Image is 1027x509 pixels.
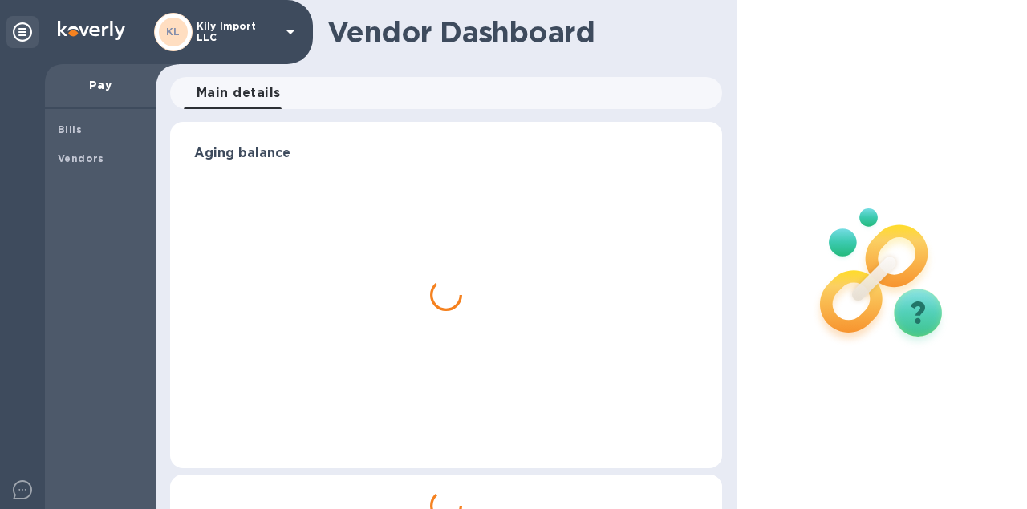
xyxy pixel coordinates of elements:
b: Vendors [58,152,104,164]
img: Logo [58,21,125,40]
b: KL [166,26,181,38]
h3: Aging balance [194,146,698,161]
div: Unpin categories [6,16,39,48]
h1: Vendor Dashboard [327,15,711,49]
p: Kily Import LLC [197,21,277,43]
p: Pay [58,77,143,93]
span: Main details [197,82,281,104]
b: Bills [58,123,82,135]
